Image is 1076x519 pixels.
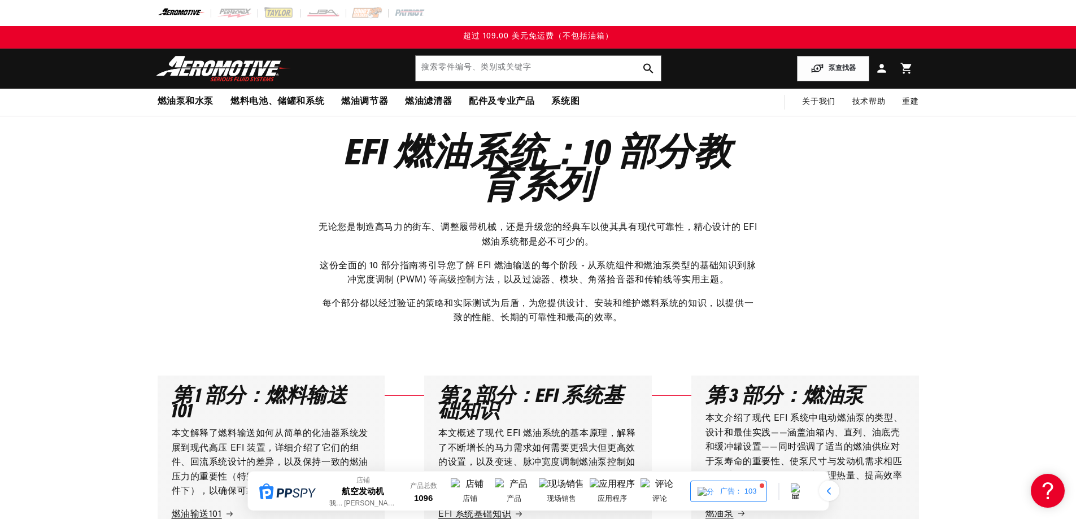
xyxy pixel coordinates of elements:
font: 每个部分都以经过验证的策略和实际测试为后盾，为您提供设计、安装和维护燃料系统的知识，以提供一致的性能、长期的可靠性和最高的效率。 [323,299,754,323]
summary: 技术帮助 [844,89,894,116]
font: 第 2 部分：EFI 系统基础知识 [438,387,623,422]
font: 燃料电池、储罐和系统 [230,97,324,106]
a: 关于我们 [794,89,843,116]
font: EFI 系统基础知识 [438,510,511,519]
input: 按零件编号、类别或关键字搜索 [416,56,661,81]
summary: 重建 [894,89,927,116]
summary: 配件及专业产品 [460,89,543,115]
font: 本文解释了燃料输送如何从简单的化油器系统发展到现代高压 EFI 装置，详细介绍了它们的组件、回流系统设计的差异，以及保持一致的燃油压力的重要性（特别是在低燃油、高需求驾驶条件下），以确保可靠的发... [172,429,369,496]
font: 超过 109.00 美元免运费（不包括油箱） [463,32,613,41]
font: 第 1 部分：燃料输送 101 [172,387,347,422]
font: 重建 [902,98,918,106]
button: 搜索按钮 [636,56,661,81]
button: 泵查找器 [797,56,869,81]
summary: 燃油滤清器 [397,89,460,115]
summary: 燃油泵和水泵 [149,89,223,115]
font: 燃油泵和水泵 [158,97,214,106]
font: 系统图 [551,97,580,106]
font: 本文介绍了现代 EFI 系统中电动燃油泵的类型、设计和最佳实践——涵盖油箱内、直列、油底壳和缓冲罐设置——同时强调了适当的燃油供应对于泵寿命的重要性、使泵尺寸与发动机需求相匹配，以及使用 PWM... [705,414,903,495]
font: 第 3 部分：燃油泵 [705,387,864,407]
font: 这份全面的 10 部分指南将引导您了解 EFI 燃油输送的每个阶段 - 从系统组件和燃油泵类型的基础知识到脉冲宽度调制 (PWM) 等高级控制方法，以及过滤器、模块、角落拾音器和传输线等实用主题。 [320,261,756,285]
font: 燃油滤清器 [405,97,452,106]
summary: 系统图 [543,89,588,115]
img: 航空发动机 [153,55,294,82]
font: 燃油调节器 [341,97,388,106]
font: 配件及专业产品 [469,97,534,106]
font: 无论您是制造高马力的街车、调整履带机械，还是升级您的经典车以使其具有现代可靠性，精心设计的 EFI 燃油系统都是必不可少的。 [319,223,757,247]
font: 燃油输送101 [172,510,222,519]
font: 技术帮助 [852,98,885,106]
summary: 燃料电池、储罐和系统 [222,89,333,115]
font: 本文概述了现代 EFI 燃油系统的基本原理，解释了不断增长的马力需求如何需要更强大但更高效的设置，以及变速、脉冲宽度调制燃油泵控制如何允许大型泵仅输送必要的燃油 - 减少热量、提高可靠性并保持日... [438,429,635,496]
font: EFI 燃油系统：10 部分教育系列 [345,136,731,207]
font: 关于我们 [802,98,835,106]
font: 燃油泵 [705,509,734,518]
summary: 燃油调节器 [333,89,397,115]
